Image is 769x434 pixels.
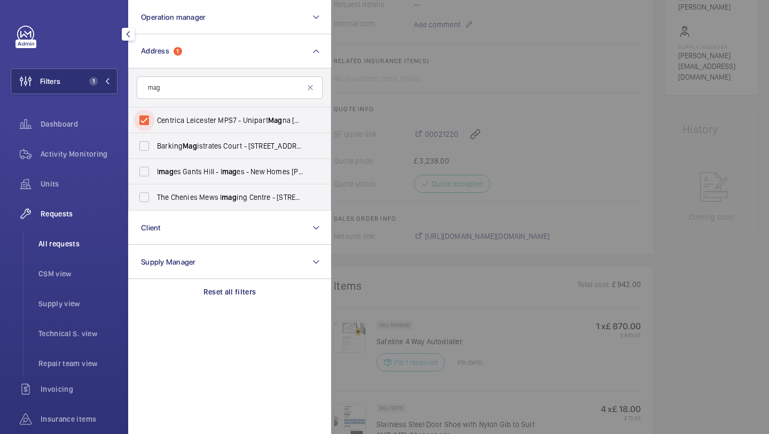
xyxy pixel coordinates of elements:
span: Units [41,179,117,189]
span: Insurance items [41,414,117,424]
span: Dashboard [41,119,117,129]
span: Invoicing [41,384,117,394]
span: Requests [41,208,117,219]
span: Repair team view [38,358,117,369]
span: Filters [40,76,60,87]
span: Activity Monitoring [41,149,117,159]
button: Filters1 [11,68,117,94]
span: CSM view [38,268,117,279]
span: 1 [89,77,98,86]
span: Technical S. view [38,328,117,339]
span: Supply view [38,298,117,309]
span: All requests [38,238,117,249]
